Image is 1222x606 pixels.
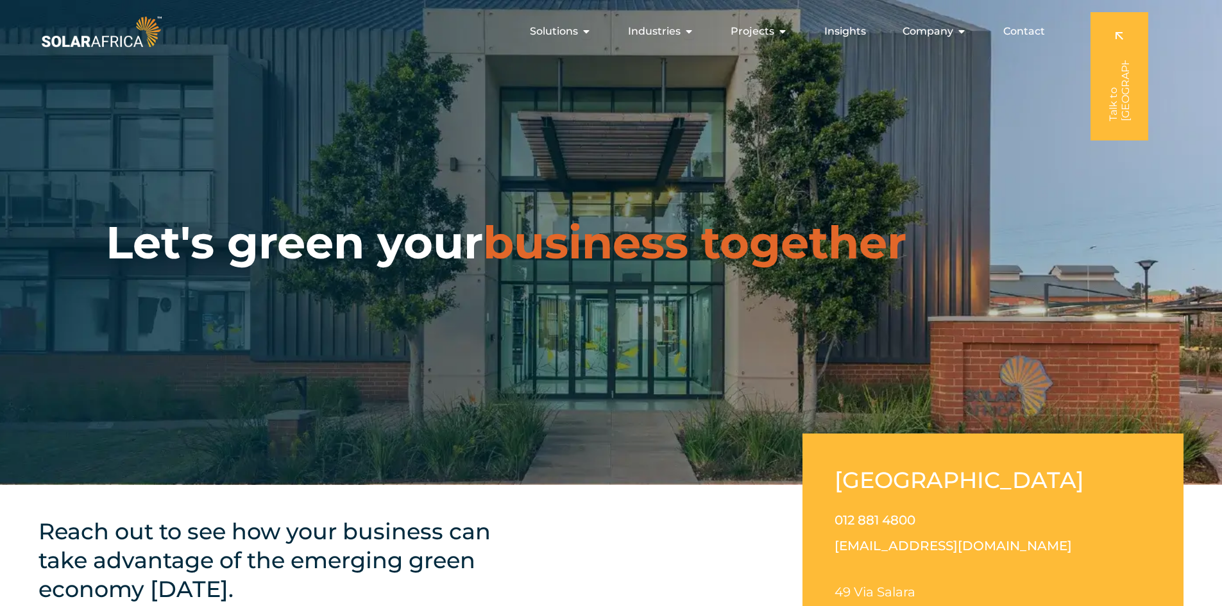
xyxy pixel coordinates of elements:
[628,24,681,39] span: Industries
[824,24,866,39] a: Insights
[483,215,906,270] span: business together
[835,466,1094,494] h2: [GEOGRAPHIC_DATA]
[835,538,1072,553] a: [EMAIL_ADDRESS][DOMAIN_NAME]
[164,19,1055,44] div: Menu Toggle
[835,584,915,600] span: 49 Via Salara
[38,517,520,603] h4: Reach out to see how your business can take advantage of the emerging green economy [DATE].
[835,512,915,528] a: 012 881 4800
[731,24,774,39] span: Projects
[1003,24,1045,39] a: Contact
[164,19,1055,44] nav: Menu
[106,215,906,270] h1: Let's green your
[903,24,953,39] span: Company
[530,24,578,39] span: Solutions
